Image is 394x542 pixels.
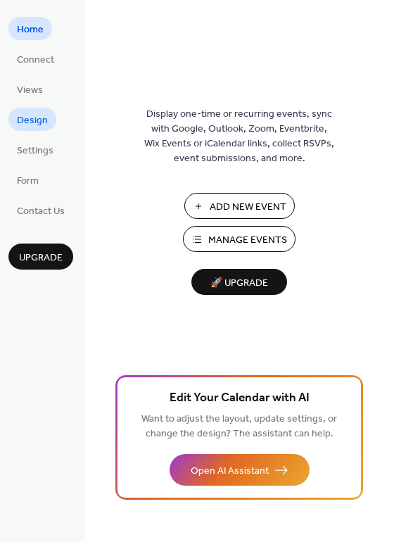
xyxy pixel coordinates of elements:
span: Design [17,113,48,128]
span: Form [17,174,39,189]
a: Connect [8,47,63,70]
span: Connect [17,53,54,68]
span: Upgrade [19,251,63,265]
span: Home [17,23,44,37]
span: 🚀 Upgrade [200,274,279,293]
a: Contact Us [8,198,73,222]
span: Contact Us [17,204,65,219]
span: Want to adjust the layout, update settings, or change the design? The assistant can help. [141,410,337,443]
span: Edit Your Calendar with AI [170,389,310,408]
span: Manage Events [208,233,287,248]
span: Add New Event [210,200,286,215]
button: Manage Events [183,226,295,252]
button: Upgrade [8,244,73,270]
a: Home [8,17,52,40]
span: Views [17,83,43,98]
span: Display one-time or recurring events, sync with Google, Outlook, Zoom, Eventbrite, Wix Events or ... [144,107,334,166]
button: Add New Event [184,193,295,219]
a: Views [8,77,51,101]
button: Open AI Assistant [170,454,310,486]
span: Open AI Assistant [191,464,269,479]
span: Settings [17,144,53,158]
a: Form [8,168,47,191]
a: Design [8,108,56,131]
a: Settings [8,138,62,161]
button: 🚀 Upgrade [191,269,287,295]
